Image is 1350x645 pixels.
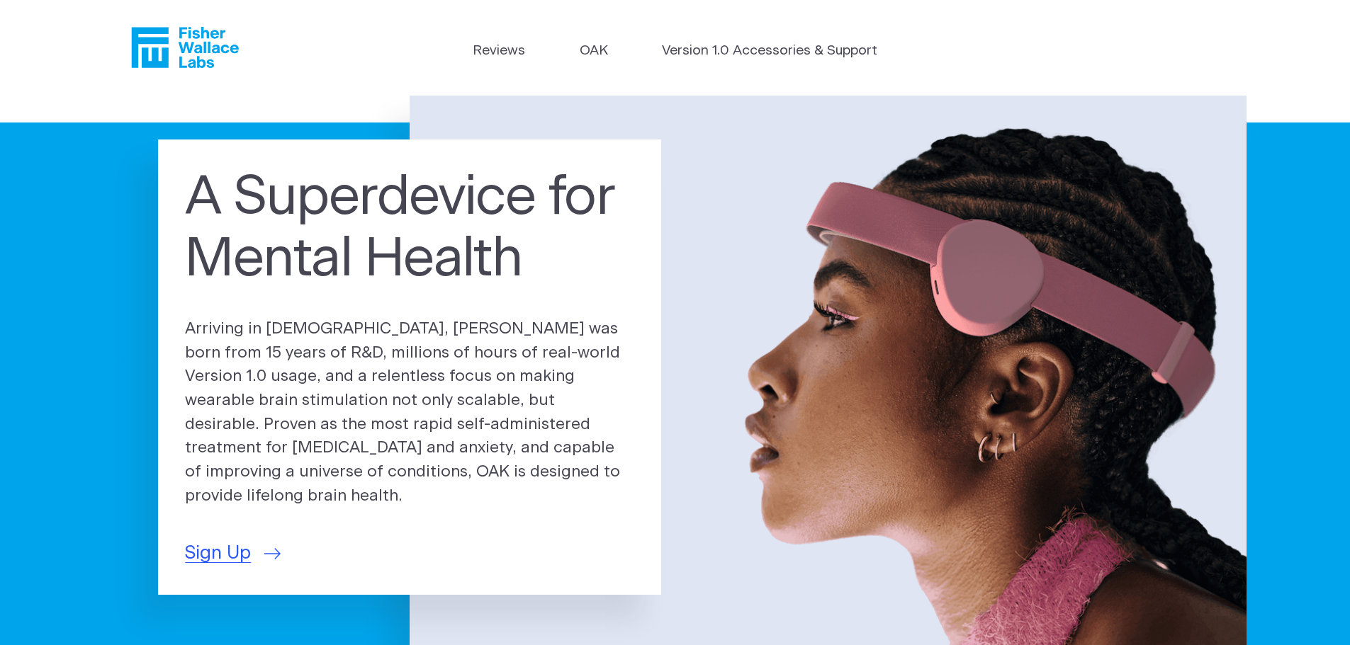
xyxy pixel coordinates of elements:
a: OAK [580,41,608,62]
a: Reviews [473,41,525,62]
p: Arriving in [DEMOGRAPHIC_DATA], [PERSON_NAME] was born from 15 years of R&D, millions of hours of... [185,317,634,508]
a: Fisher Wallace [131,27,239,68]
a: Version 1.0 Accessories & Support [662,41,877,62]
h1: A Superdevice for Mental Health [185,167,634,292]
span: Sign Up [185,540,251,567]
a: Sign Up [185,540,281,567]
